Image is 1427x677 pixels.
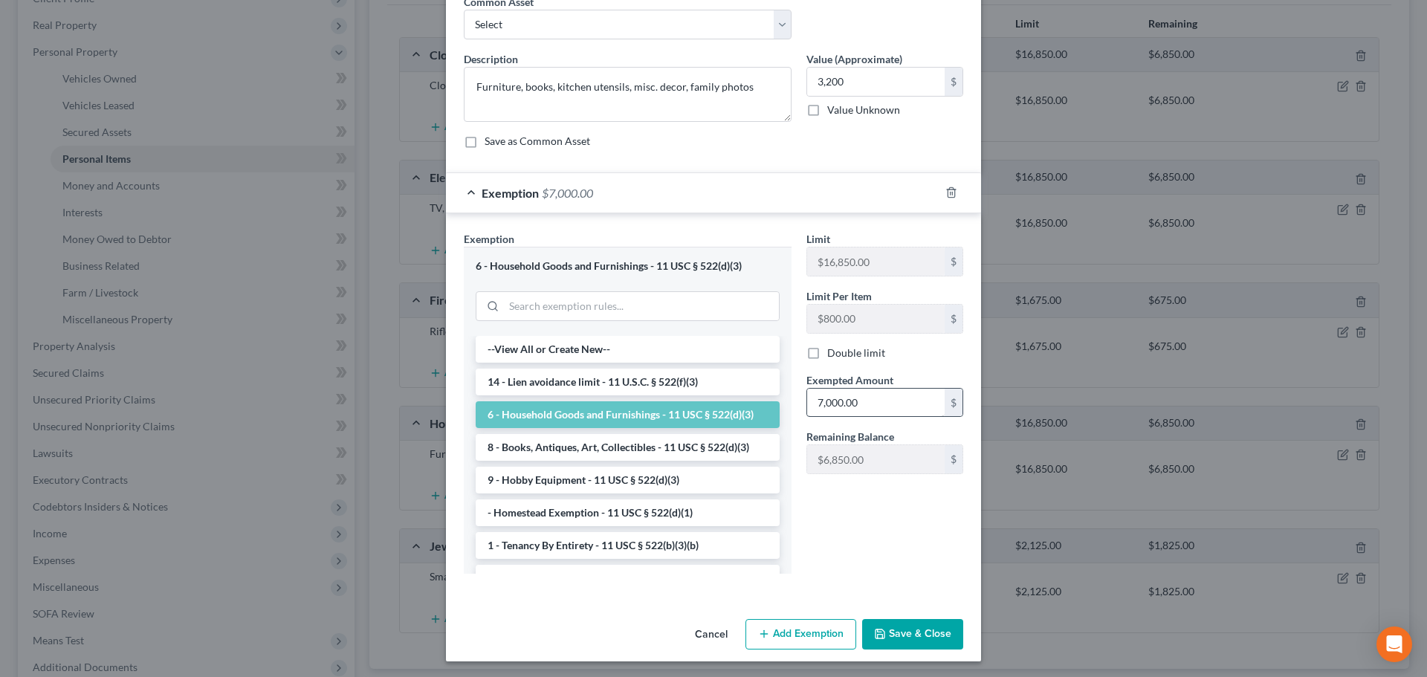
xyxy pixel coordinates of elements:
[807,68,945,96] input: 0.00
[945,305,962,333] div: $
[807,445,945,473] input: --
[1376,626,1412,662] div: Open Intercom Messenger
[807,247,945,276] input: --
[806,233,830,245] span: Limit
[464,53,518,65] span: Description
[945,247,962,276] div: $
[807,305,945,333] input: --
[827,103,900,117] label: Value Unknown
[504,292,779,320] input: Search exemption rules...
[476,499,780,526] li: - Homestead Exemption - 11 USC § 522(d)(1)
[476,532,780,559] li: 1 - Tenancy By Entirety - 11 USC § 522(b)(3)(b)
[476,401,780,428] li: 6 - Household Goods and Furnishings - 11 USC § 522(d)(3)
[745,619,856,650] button: Add Exemption
[806,374,893,386] span: Exempted Amount
[476,467,780,493] li: 9 - Hobby Equipment - 11 USC § 522(d)(3)
[476,369,780,395] li: 14 - Lien avoidance limit - 11 U.S.C. § 522(f)(3)
[807,389,945,417] input: 0.00
[683,621,740,650] button: Cancel
[476,434,780,461] li: 8 - Books, Antiques, Art, Collectibles - 11 USC § 522(d)(3)
[945,68,962,96] div: $
[945,389,962,417] div: $
[806,288,872,304] label: Limit Per Item
[476,336,780,363] li: --View All or Create New--
[806,51,902,67] label: Value (Approximate)
[862,619,963,650] button: Save & Close
[476,259,780,273] div: 6 - Household Goods and Furnishings - 11 USC § 522(d)(3)
[485,134,590,149] label: Save as Common Asset
[945,445,962,473] div: $
[827,346,885,360] label: Double limit
[476,565,780,592] li: 1 - Burial Plot - 11 USC § 522(d)(1)
[542,186,593,200] span: $7,000.00
[806,429,894,444] label: Remaining Balance
[464,233,514,245] span: Exemption
[482,186,539,200] span: Exemption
